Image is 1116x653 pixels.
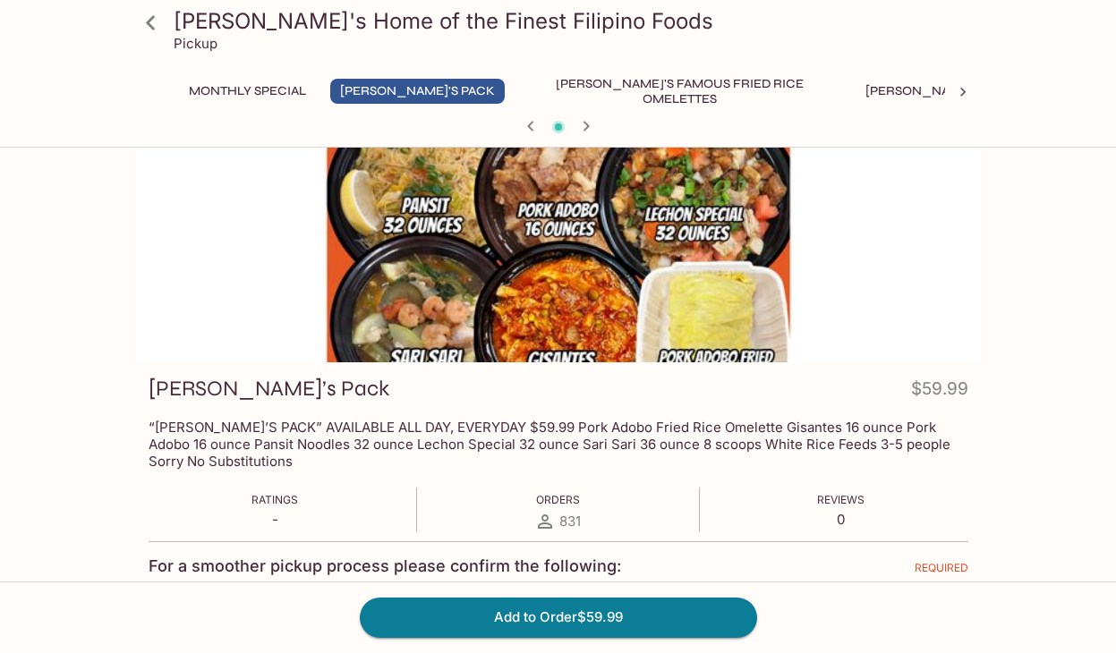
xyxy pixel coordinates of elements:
[915,561,968,581] span: REQUIRED
[817,511,865,528] p: 0
[149,556,621,576] h4: For a smoother pickup process please confirm the following:
[174,35,217,52] p: Pickup
[856,79,1084,104] button: [PERSON_NAME]'s Mixed Plates
[911,375,968,410] h4: $59.99
[136,125,981,362] div: Elena’s Pack
[149,419,968,470] p: “[PERSON_NAME]’S PACK” AVAILABLE ALL DAY, EVERYDAY $59.99 Pork Adobo Fried Rice Omelette Gisantes...
[179,79,316,104] button: Monthly Special
[330,79,505,104] button: [PERSON_NAME]'s Pack
[360,598,757,637] button: Add to Order$59.99
[817,493,865,506] span: Reviews
[559,513,581,530] span: 831
[174,7,974,35] h3: [PERSON_NAME]'s Home of the Finest Filipino Foods
[519,79,841,104] button: [PERSON_NAME]'s Famous Fried Rice Omelettes
[149,375,389,403] h3: [PERSON_NAME]’s Pack
[251,493,298,506] span: Ratings
[251,511,298,528] p: -
[536,493,580,506] span: Orders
